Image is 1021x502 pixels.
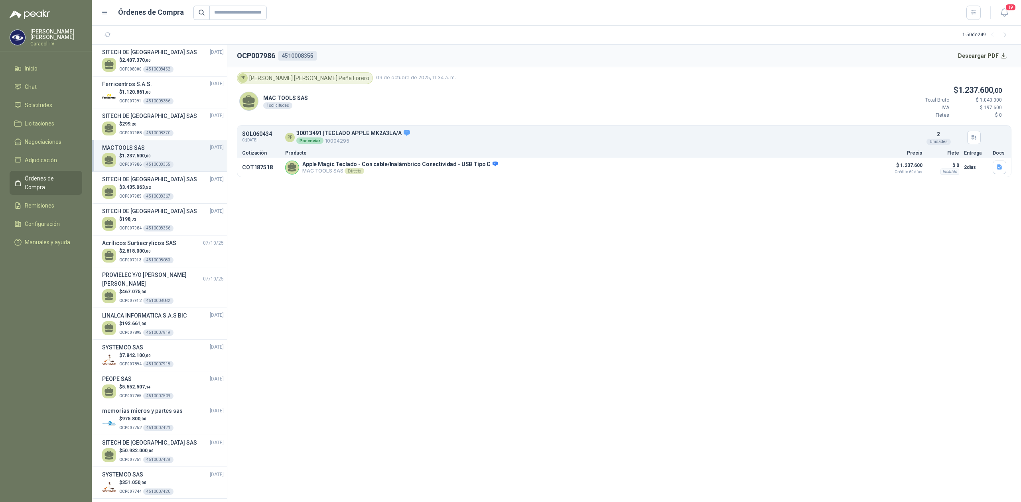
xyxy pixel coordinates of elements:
[102,207,197,216] h3: SITECH DE [GEOGRAPHIC_DATA] SAS
[25,82,37,91] span: Chat
[302,168,498,174] p: MAC TOOLS SAS
[242,164,280,171] p: COT187518
[278,51,317,61] div: 4510008355
[926,139,951,145] div: Unidades
[145,385,151,389] span: ,14
[145,185,151,190] span: ,52
[143,193,173,200] div: 4510008367
[130,122,136,126] span: ,26
[119,288,173,296] p: $
[130,217,136,222] span: ,73
[102,143,224,169] a: MAC TOOLS SAS[DATE] $1.237.600,00OCP0079864510008355
[145,154,151,158] span: ,00
[122,216,136,222] span: 198
[122,480,146,485] span: 351.050
[119,152,173,160] p: $
[901,96,949,104] p: Total Bruto
[10,134,82,149] a: Negociaciones
[143,361,173,367] div: 4510007918
[102,343,224,368] a: SYSTEMCO SAS[DATE] Company Logo$7.842.100,00OCP0078944510007918
[119,320,173,327] p: $
[119,57,173,64] p: $
[242,137,272,143] span: C: [DATE]
[119,194,142,198] span: OCP007985
[119,258,142,262] span: OCP007913
[210,208,224,215] span: [DATE]
[901,84,1002,96] p: $
[940,169,959,175] div: Incluido
[145,58,151,63] span: ,00
[210,407,224,415] span: [DATE]
[102,311,187,320] h3: LINALCA INFORMATICA S.A.S BIC
[30,41,82,46] p: Caracol TV
[203,239,224,247] span: 07/10/25
[119,67,142,71] span: OCP008000
[102,271,203,288] h3: PROVIELEC Y/O [PERSON_NAME] [PERSON_NAME]
[25,238,70,247] span: Manuales y ayuda
[102,90,116,104] img: Company Logo
[210,176,224,183] span: [DATE]
[237,50,275,61] h2: OCP007986
[993,87,1002,94] span: ,00
[119,162,142,167] span: OCP007986
[901,104,949,112] p: IVA
[263,94,308,102] p: MAC TOOLS SAS
[345,168,364,174] div: Directo
[119,298,142,303] span: OCP007912
[102,406,224,431] a: memorias micros y partes sas[DATE] Company Logo$975.800,00OCP0077524510007421
[102,48,197,57] h3: SITECH DE [GEOGRAPHIC_DATA] SAS
[10,235,82,250] a: Manuales y ayuda
[119,394,142,398] span: OCP007765
[102,470,143,479] h3: SYSTEMCO SAS
[242,151,280,155] p: Cotización
[102,112,224,137] a: SITECH DE [GEOGRAPHIC_DATA] SAS[DATE] $299,26OCP0079884510008370
[119,489,142,494] span: OCP007744
[296,137,323,144] div: Por enviar
[210,312,224,319] span: [DATE]
[102,271,224,304] a: PROVIELEC Y/O [PERSON_NAME] [PERSON_NAME]07/10/25 $467.075,00OCP0079124510008082
[102,143,145,152] h3: MAC TOOLS SAS
[140,480,146,485] span: ,00
[25,119,54,128] span: Licitaciones
[143,298,173,304] div: 4510008082
[143,130,173,136] div: 4510008370
[145,249,151,253] span: ,00
[140,322,146,326] span: ,00
[143,161,173,168] div: 4510008355
[119,131,142,135] span: OCP007988
[143,98,173,104] div: 4510008386
[25,174,75,192] span: Órdenes de Compra
[102,438,224,463] a: SITECH DE [GEOGRAPHIC_DATA] SAS[DATE] $50.932.000,00OCP0077514510007428
[119,447,173,455] p: $
[118,7,184,18] h1: Órdenes de Compra
[122,321,146,326] span: 192.661
[210,112,224,120] span: [DATE]
[119,184,173,191] p: $
[102,175,197,184] h3: SITECH DE [GEOGRAPHIC_DATA] SAS
[143,225,173,231] div: 4510008356
[122,416,146,422] span: 975.800
[122,384,151,390] span: 5.652.507
[296,137,410,145] p: 10004295
[122,289,146,294] span: 467.075
[119,415,173,423] p: $
[122,57,151,63] span: 2.407.370
[937,130,940,139] p: 2
[30,29,82,40] p: [PERSON_NAME] [PERSON_NAME]
[962,29,1011,41] div: 1 - 50 de 249
[10,171,82,195] a: Órdenes de Compra
[102,343,143,352] h3: SYSTEMCO SAS
[954,112,1002,119] p: $ 0
[122,121,136,127] span: 299
[376,74,456,82] span: 09 de octubre de 2025, 11:34 a. m.
[119,352,173,359] p: $
[102,112,197,120] h3: SITECH DE [GEOGRAPHIC_DATA] SAS
[238,73,248,83] div: PP
[102,470,224,495] a: SYSTEMCO SAS[DATE] Company Logo$351.050,00OCP0077444510007420
[883,151,922,155] p: Precio
[263,102,292,109] div: 1 solicitudes
[102,80,152,88] h3: Ferricentros S.A.S.
[122,153,151,159] span: 1.237.600
[954,96,1002,104] p: $ 1.040.000
[119,88,173,96] p: $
